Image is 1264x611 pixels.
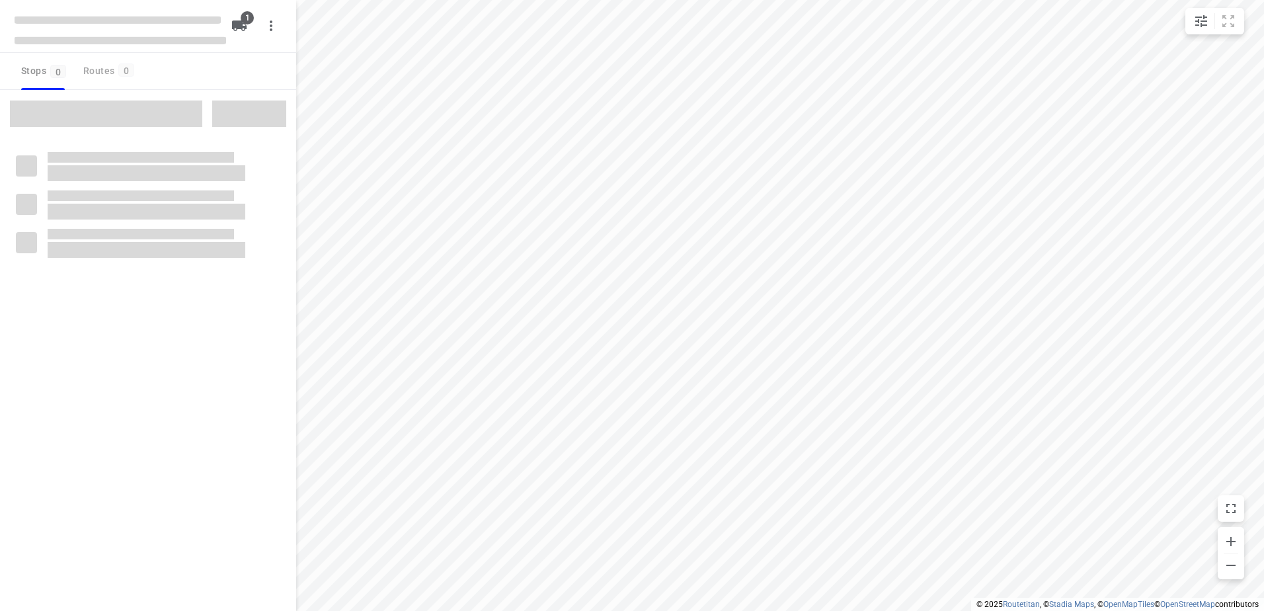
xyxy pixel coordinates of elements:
[1185,8,1244,34] div: small contained button group
[1188,8,1214,34] button: Map settings
[976,600,1259,609] li: © 2025 , © , © © contributors
[1049,600,1094,609] a: Stadia Maps
[1103,600,1154,609] a: OpenMapTiles
[1160,600,1215,609] a: OpenStreetMap
[1003,600,1040,609] a: Routetitan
